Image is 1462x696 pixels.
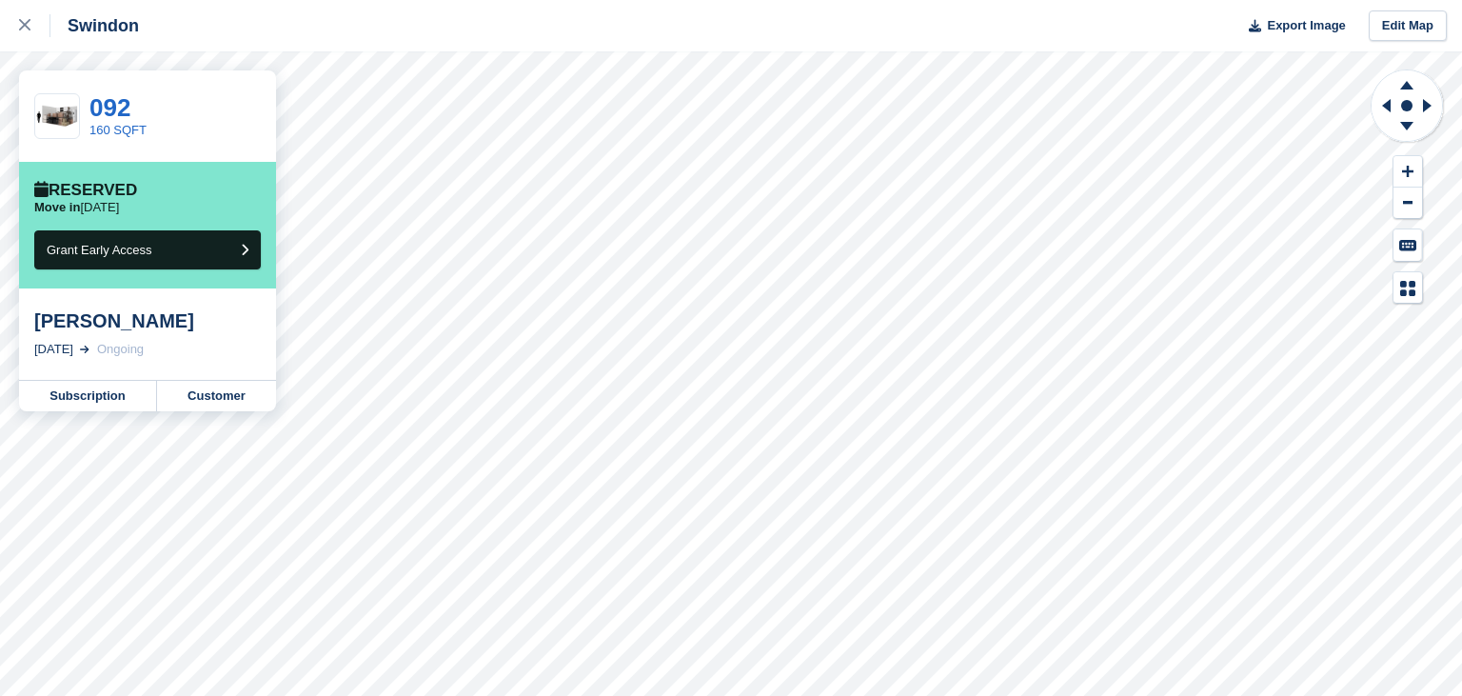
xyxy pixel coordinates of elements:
button: Map Legend [1393,272,1422,304]
span: Move in [34,200,80,214]
button: Grant Early Access [34,230,261,269]
p: [DATE] [34,200,119,215]
div: [DATE] [34,340,73,359]
a: Subscription [19,381,157,411]
a: Edit Map [1369,10,1447,42]
div: Swindon [50,14,139,37]
div: Reserved [34,181,137,200]
a: 160 SQFT [89,123,147,137]
div: Ongoing [97,340,144,359]
span: Export Image [1267,16,1345,35]
a: Customer [157,381,276,411]
img: 150-sqft-unit.jpg [35,100,79,133]
a: 092 [89,93,130,122]
button: Keyboard Shortcuts [1393,229,1422,261]
span: Grant Early Access [47,243,152,257]
button: Export Image [1237,10,1346,42]
img: arrow-right-light-icn-cde0832a797a2874e46488d9cf13f60e5c3a73dbe684e267c42b8395dfbc2abf.svg [80,346,89,353]
button: Zoom Out [1393,188,1422,219]
button: Zoom In [1393,156,1422,188]
div: [PERSON_NAME] [34,309,261,332]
